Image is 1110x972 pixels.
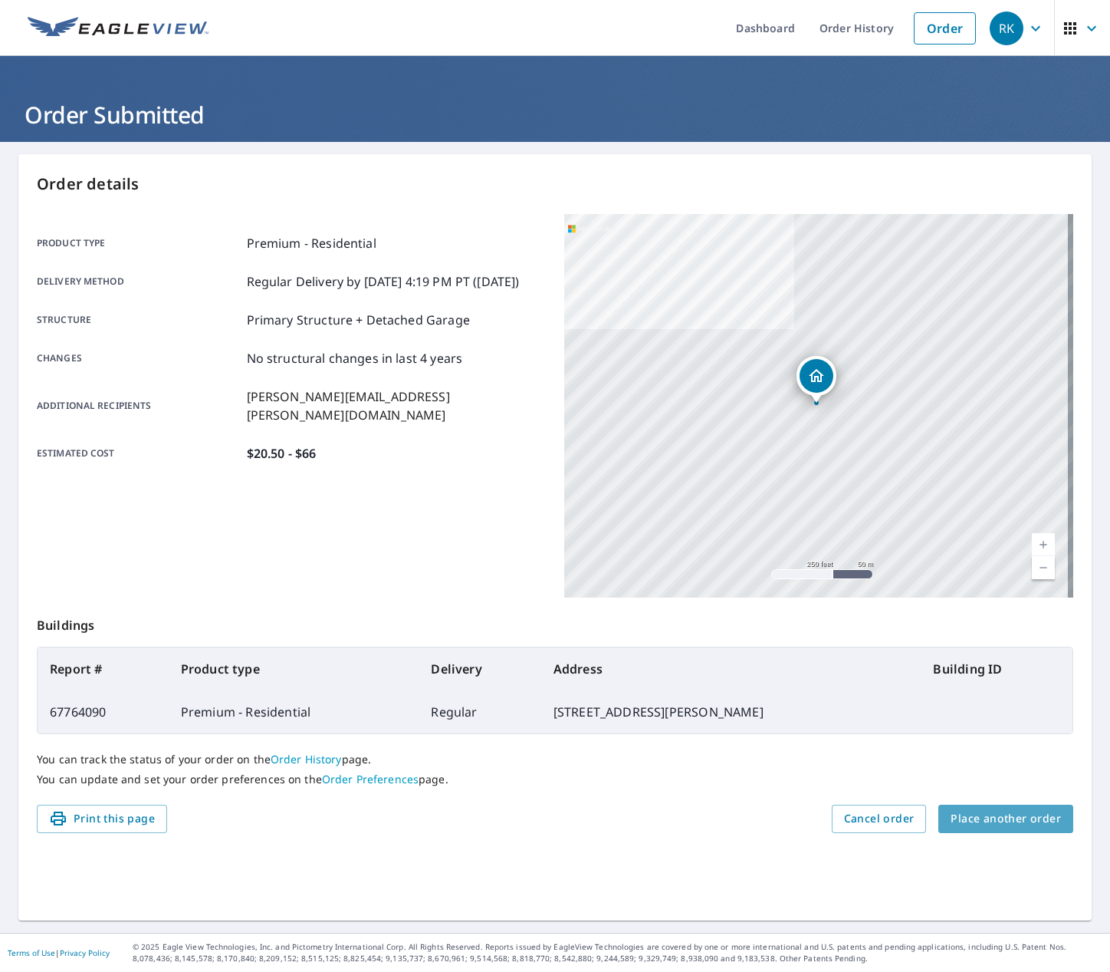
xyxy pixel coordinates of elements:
button: Print this page [37,805,167,833]
p: Buildings [37,598,1073,647]
p: Changes [37,349,241,367]
span: Cancel order [844,809,915,829]
p: You can update and set your order preferences on the page. [37,773,1073,786]
th: Report # [38,647,169,690]
a: Terms of Use [8,947,55,958]
p: No structural changes in last 4 years [247,349,463,367]
th: Product type [169,647,419,690]
td: Regular [419,690,540,733]
p: Additional recipients [37,387,241,424]
h1: Order Submitted [18,99,1092,130]
p: © 2025 Eagle View Technologies, Inc. and Pictometry International Corp. All Rights Reserved. Repo... [133,941,1102,964]
td: 67764090 [38,690,169,733]
p: Estimated cost [37,444,241,463]
p: | [8,948,110,957]
a: Current Level 17, Zoom In [1032,533,1055,556]
a: Privacy Policy [60,947,110,958]
span: Print this page [49,809,155,829]
p: Structure [37,311,241,329]
button: Place another order [938,805,1073,833]
span: Place another order [951,809,1061,829]
p: Regular Delivery by [DATE] 4:19 PM PT ([DATE]) [247,272,520,291]
button: Cancel order [832,805,927,833]
td: Premium - Residential [169,690,419,733]
a: Current Level 17, Zoom Out [1032,556,1055,579]
div: RK [990,12,1023,45]
a: Order Preferences [322,772,419,786]
th: Building ID [921,647,1072,690]
p: Order details [37,173,1073,196]
th: Address [541,647,921,690]
a: Order [914,12,976,44]
p: Primary Structure + Detached Garage [247,311,470,329]
td: [STREET_ADDRESS][PERSON_NAME] [541,690,921,733]
p: You can track the status of your order on the page. [37,753,1073,766]
p: [PERSON_NAME][EMAIL_ADDRESS][PERSON_NAME][DOMAIN_NAME] [247,387,546,424]
a: Order History [271,752,342,766]
p: Delivery method [37,272,241,291]
img: EV Logo [28,17,209,40]
p: Product type [37,234,241,252]
th: Delivery [419,647,540,690]
div: Dropped pin, building 1, Residential property, 417 W Graham St Shelby, NC 28150 [796,356,836,404]
p: $20.50 - $66 [247,444,317,463]
p: Premium - Residential [247,234,376,252]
